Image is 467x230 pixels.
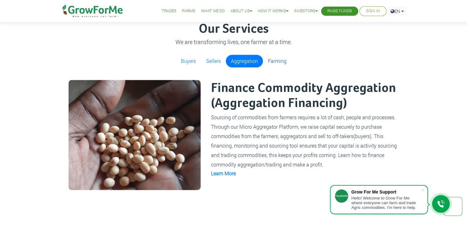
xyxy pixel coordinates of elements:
[211,114,397,168] small: Sourcing of commodities from farmers requires a lot of cash, people and processes. Through our Mi...
[366,8,380,14] a: Sign In
[388,6,407,16] a: EN
[211,170,236,177] a: Learn More
[162,8,176,14] a: Trades
[351,189,421,194] div: Grow For Me Support
[176,55,201,67] a: Buyers
[351,196,421,210] div: Hello! Welcome to Grow For Me where everyone can farm and trade Agric commodities. I'm here to help.
[231,8,252,14] a: About Us
[65,38,403,46] p: We are transforming lives, one farmer at a time.
[327,8,352,14] a: Raise Funds
[69,80,201,190] img: growforme image
[201,8,225,14] a: What We Do
[263,55,292,67] a: Farming
[294,8,318,14] a: Investors
[182,8,195,14] a: Farms
[201,55,226,67] a: Sellers
[211,81,398,111] h2: Finance Commodity Aggregation (Aggregation Financing)
[65,22,403,37] h3: Our Services
[226,55,263,67] a: Aggregation
[258,8,288,14] a: How it Works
